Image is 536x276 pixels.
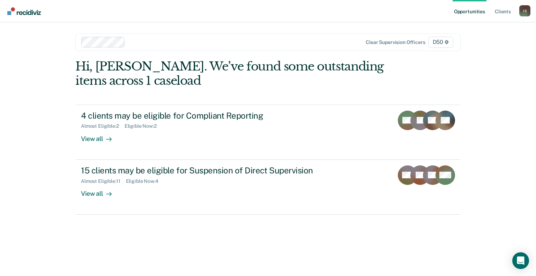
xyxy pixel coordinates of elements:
div: Almost Eligible : 2 [81,123,125,129]
div: 4 clients may be eligible for Compliant Reporting [81,111,326,121]
div: Eligible Now : 4 [126,178,164,184]
div: Clear supervision officers [366,39,425,45]
div: Eligible Now : 2 [125,123,162,129]
div: 15 clients may be eligible for Suspension of Direct Supervision [81,165,326,176]
img: Recidiviz [7,7,41,15]
a: 15 clients may be eligible for Suspension of Direct SupervisionAlmost Eligible:11Eligible Now:4Vi... [75,160,461,215]
div: J S [519,5,530,16]
button: Profile dropdown button [519,5,530,16]
div: Open Intercom Messenger [512,252,529,269]
div: Almost Eligible : 11 [81,178,126,184]
span: D50 [428,37,453,48]
div: Hi, [PERSON_NAME]. We’ve found some outstanding items across 1 caseload [75,59,384,88]
div: View all [81,129,120,143]
a: 4 clients may be eligible for Compliant ReportingAlmost Eligible:2Eligible Now:2View all [75,105,461,160]
div: View all [81,184,120,197]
